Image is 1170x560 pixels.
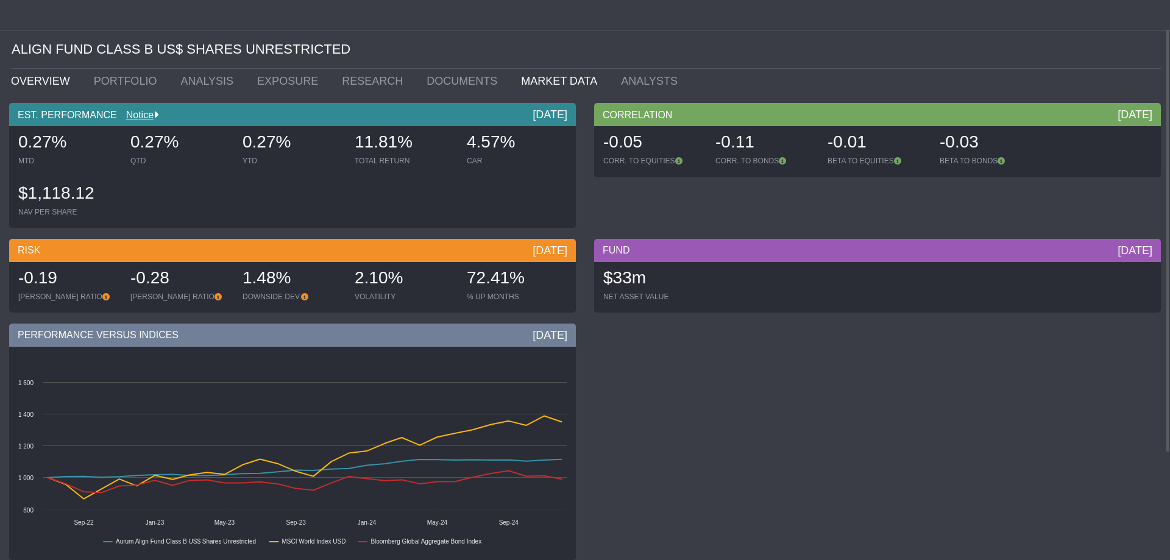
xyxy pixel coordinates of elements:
[214,519,235,526] text: May-23
[18,380,34,386] text: 1 600
[117,110,154,120] a: Notice
[18,156,118,166] div: MTD
[603,266,703,292] div: $33m
[130,266,230,292] div: -0.28
[603,292,703,302] div: NET ASSET VALUE
[715,130,815,156] div: -0.11
[355,266,455,292] div: 2.10%
[18,207,118,217] div: NAV PER SHARE
[243,156,342,166] div: YTD
[1118,107,1152,122] div: [DATE]
[18,443,34,450] text: 1 200
[828,156,927,166] div: BETA TO EQUITIES
[146,519,165,526] text: Jan-23
[286,519,307,526] text: Sep-23
[594,239,1161,262] div: FUND
[533,107,567,122] div: [DATE]
[355,156,455,166] div: TOTAL RETURN
[612,69,692,93] a: ANALYSTS
[467,130,567,156] div: 4.57%
[130,156,230,166] div: QTD
[715,156,815,166] div: CORR. TO BONDS
[243,266,342,292] div: 1.48%
[9,324,576,347] div: PERFORMANCE VERSUS INDICES
[74,519,94,526] text: Sep-22
[248,69,333,93] a: EXPOSURE
[130,292,230,302] div: [PERSON_NAME] RATIO
[18,266,118,292] div: -0.19
[594,103,1161,126] div: CORRELATION
[171,69,248,93] a: ANALYSIS
[358,519,377,526] text: Jan-24
[12,30,1161,69] div: ALIGN FUND CLASS B US$ SHARES UNRESTRICTED
[499,519,519,526] text: Sep-24
[603,132,642,151] span: -0.05
[467,156,567,166] div: CAR
[18,411,34,418] text: 1 400
[467,266,567,292] div: 72.41%
[333,69,417,93] a: RESEARCH
[243,130,342,156] div: 0.27%
[18,292,118,302] div: [PERSON_NAME] RATIO
[2,69,85,93] a: OVERVIEW
[117,108,158,122] div: Notice
[533,243,567,258] div: [DATE]
[130,132,179,151] span: 0.27%
[9,103,576,126] div: EST. PERFORMANCE
[355,292,455,302] div: VOLATILITY
[417,69,512,93] a: DOCUMENTS
[1118,243,1152,258] div: [DATE]
[533,328,567,342] div: [DATE]
[512,69,612,93] a: MARKET DATA
[940,156,1040,166] div: BETA TO BONDS
[282,538,346,545] text: MSCI World Index USD
[427,519,448,526] text: May-24
[85,69,172,93] a: PORTFOLIO
[23,507,34,514] text: 800
[243,292,342,302] div: DOWNSIDE DEV.
[355,130,455,156] div: 11.81%
[603,156,703,166] div: CORR. TO EQUITIES
[940,130,1040,156] div: -0.03
[370,538,481,545] text: Bloomberg Global Aggregate Bond Index
[18,182,118,207] div: $1,118.12
[828,130,927,156] div: -0.01
[467,292,567,302] div: % UP MONTHS
[9,239,576,262] div: RISK
[18,132,66,151] span: 0.27%
[116,538,256,545] text: Aurum Align Fund Class B US$ Shares Unrestricted
[18,475,34,481] text: 1 000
